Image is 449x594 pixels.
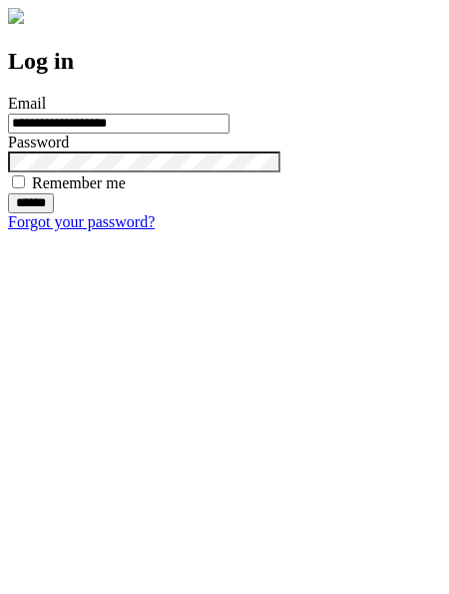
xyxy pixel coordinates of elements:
img: logo-4e3dc11c47720685a147b03b5a06dd966a58ff35d612b21f08c02c0306f2b779.png [8,8,24,24]
a: Forgot your password? [8,213,155,230]
label: Remember me [32,174,126,191]
label: Email [8,95,46,112]
label: Password [8,134,69,150]
h2: Log in [8,48,441,75]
